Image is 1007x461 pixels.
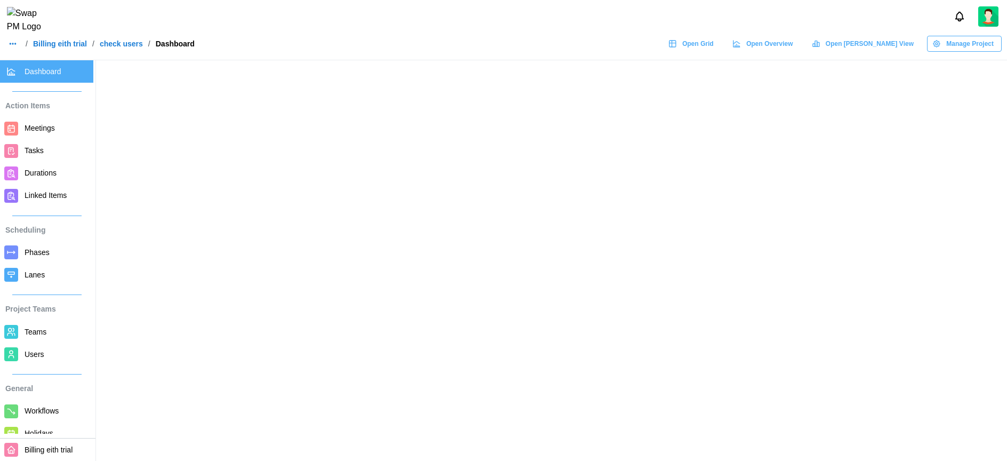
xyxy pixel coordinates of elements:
[100,40,143,47] a: check users
[727,36,801,52] a: Open Overview
[978,6,998,27] a: Zulqarnain Khalil
[806,36,922,52] a: Open [PERSON_NAME] View
[25,146,44,155] span: Tasks
[746,36,793,51] span: Open Overview
[927,36,1002,52] button: Manage Project
[682,36,714,51] span: Open Grid
[92,40,94,47] div: /
[26,40,28,47] div: /
[25,328,46,336] span: Teams
[25,429,53,438] span: Holidays
[663,36,722,52] a: Open Grid
[33,40,87,47] a: Billing eith trial
[950,7,969,26] button: Notifications
[7,7,50,34] img: Swap PM Logo
[25,350,44,359] span: Users
[148,40,150,47] div: /
[25,67,61,76] span: Dashboard
[25,446,73,454] span: Billing eith trial
[25,407,59,415] span: Workflows
[978,6,998,27] img: 2Q==
[946,36,994,51] span: Manage Project
[25,191,67,200] span: Linked Items
[25,169,57,177] span: Durations
[25,271,45,279] span: Lanes
[25,248,50,257] span: Phases
[156,40,195,47] div: Dashboard
[25,124,55,132] span: Meetings
[826,36,914,51] span: Open [PERSON_NAME] View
